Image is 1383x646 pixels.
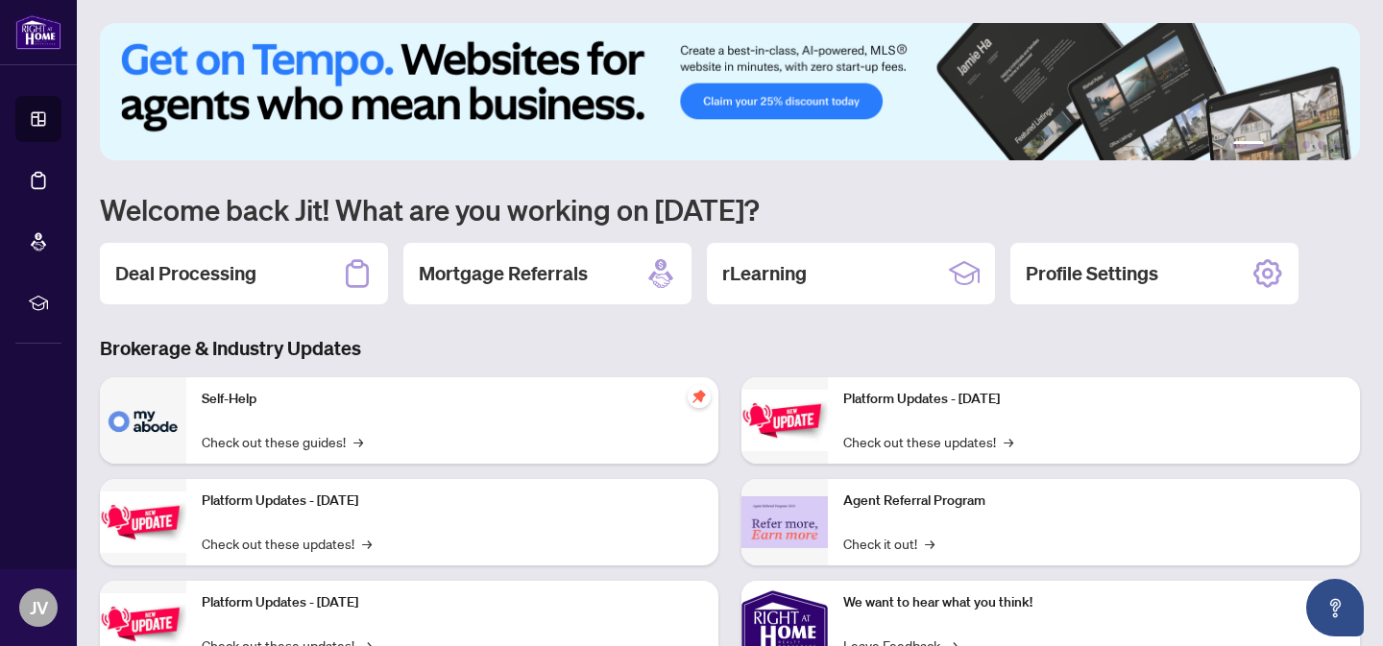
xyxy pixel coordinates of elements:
p: Self-Help [202,389,703,410]
h3: Brokerage & Industry Updates [100,335,1360,362]
span: → [353,431,363,452]
a: Check out these updates!→ [843,431,1013,452]
h2: Deal Processing [115,260,256,287]
h2: Profile Settings [1026,260,1158,287]
button: 3 [1287,141,1295,149]
button: 2 [1272,141,1279,149]
p: Agent Referral Program [843,490,1345,512]
span: → [362,533,372,554]
h1: Welcome back Jit! What are you working on [DATE]? [100,191,1360,227]
button: 6 [1333,141,1341,149]
h2: rLearning [722,260,807,287]
img: Slide 0 [100,23,1360,160]
img: Self-Help [100,377,186,464]
p: Platform Updates - [DATE] [843,389,1345,410]
img: Agent Referral Program [741,496,828,549]
button: 1 [1233,141,1264,149]
h2: Mortgage Referrals [419,260,588,287]
span: pushpin [688,385,711,408]
a: Check out these updates!→ [202,533,372,554]
p: We want to hear what you think! [843,592,1345,613]
span: → [1004,431,1013,452]
button: Open asap [1306,579,1364,636]
button: 4 [1302,141,1310,149]
span: → [925,533,934,554]
img: Platform Updates - September 16, 2025 [100,491,186,552]
a: Check it out!→ [843,533,934,554]
span: JV [30,594,48,621]
a: Check out these guides!→ [202,431,363,452]
button: 5 [1318,141,1325,149]
img: logo [15,14,61,50]
img: Platform Updates - June 23, 2025 [741,390,828,450]
p: Platform Updates - [DATE] [202,490,703,512]
p: Platform Updates - [DATE] [202,592,703,613]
